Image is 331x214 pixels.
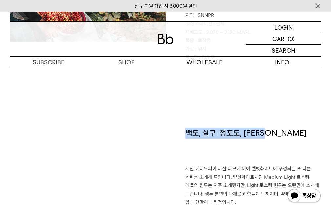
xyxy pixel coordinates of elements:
p: CART [272,33,288,44]
p: INFO [243,57,321,68]
a: CART (0) [246,33,321,45]
a: LOGIN [246,22,321,33]
a: SUBSCRIBE [10,57,88,68]
a: SHOP [88,57,165,68]
img: 로고 [158,34,174,44]
img: 카카오톡 채널 1:1 채팅 버튼 [287,188,321,204]
h1: 백도, 살구, 청포도, [PERSON_NAME] [185,128,321,165]
a: 신규 회원 가입 시 3,000원 할인 [134,3,197,9]
p: LOGIN [274,22,293,33]
p: SEARCH [272,45,295,56]
p: (0) [288,33,295,44]
p: WHOLESALE [166,57,243,68]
